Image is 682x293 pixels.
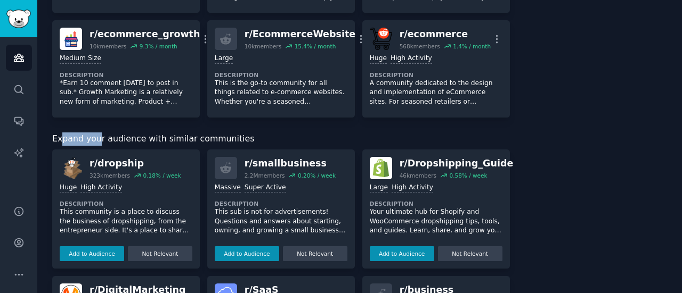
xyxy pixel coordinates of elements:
[215,79,347,107] p: This is the go-to community for all things related to e-commerce websites. Whether you're a seaso...
[362,20,510,118] a: ecommercer/ecommerce568kmembers1.4% / monthHugeHigh ActivityDescriptionA community dedicated to t...
[370,79,502,107] p: A community dedicated to the design and implementation of eCommerce sites. For seasoned retailers...
[60,183,77,193] div: Huge
[128,246,192,261] button: Not Relevant
[453,43,491,50] div: 1.4 % / month
[449,172,487,179] div: 0.58 % / week
[400,157,514,170] div: r/ Dropshipping_Guide
[400,172,436,179] div: 46k members
[215,71,347,79] dt: Description
[60,54,101,64] div: Medium Size
[60,200,192,207] dt: Description
[207,20,355,118] a: r/EcommerceWebsite10kmembers15.4% / monthLargeDescriptionThis is the go-to community for all thin...
[370,200,502,207] dt: Description
[60,207,192,236] p: This community is a place to discuss the business of dropshipping, from the entrepreneur side. It...
[60,79,192,107] p: *Earn 10 comment [DATE] to post in sub.* Growth Marketing is a relatively new form of marketing. ...
[90,172,130,179] div: 323k members
[60,71,192,79] dt: Description
[391,54,432,64] div: High Activity
[90,43,126,50] div: 10k members
[245,43,281,50] div: 10k members
[370,28,392,50] img: ecommerce
[52,20,200,118] a: ecommerce_growthr/ecommerce_growth10kmembers9.3% / monthMedium SizeDescription*Earn 10 comment [D...
[60,157,82,179] img: dropship
[370,157,392,179] img: Dropshipping_Guide
[6,10,31,28] img: GummySearch logo
[140,43,177,50] div: 9.3 % / month
[60,246,124,261] button: Add to Audience
[370,207,502,236] p: Your ultimate hub for Shopify and WooCommerce dropshipping tips, tools, and guides. Learn, share,...
[370,54,387,64] div: Huge
[215,183,241,193] div: Massive
[245,183,286,193] div: Super Active
[52,132,254,146] span: Expand your audience with similar communities
[298,172,336,179] div: 0.20 % / week
[215,54,233,64] div: Large
[438,246,502,261] button: Not Relevant
[283,246,347,261] button: Not Relevant
[143,172,181,179] div: 0.18 % / week
[90,28,200,41] div: r/ ecommerce_growth
[400,28,491,41] div: r/ ecommerce
[370,71,502,79] dt: Description
[295,43,336,50] div: 15.4 % / month
[245,157,336,170] div: r/ smallbusiness
[215,207,347,236] p: This sub is not for advertisements! Questions and answers about starting, owning, and growing a s...
[60,28,82,50] img: ecommerce_growth
[392,183,433,193] div: High Activity
[80,183,122,193] div: High Activity
[370,246,434,261] button: Add to Audience
[215,246,279,261] button: Add to Audience
[370,183,388,193] div: Large
[245,172,285,179] div: 2.2M members
[90,157,181,170] div: r/ dropship
[245,28,355,41] div: r/ EcommerceWebsite
[400,43,440,50] div: 568k members
[215,200,347,207] dt: Description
